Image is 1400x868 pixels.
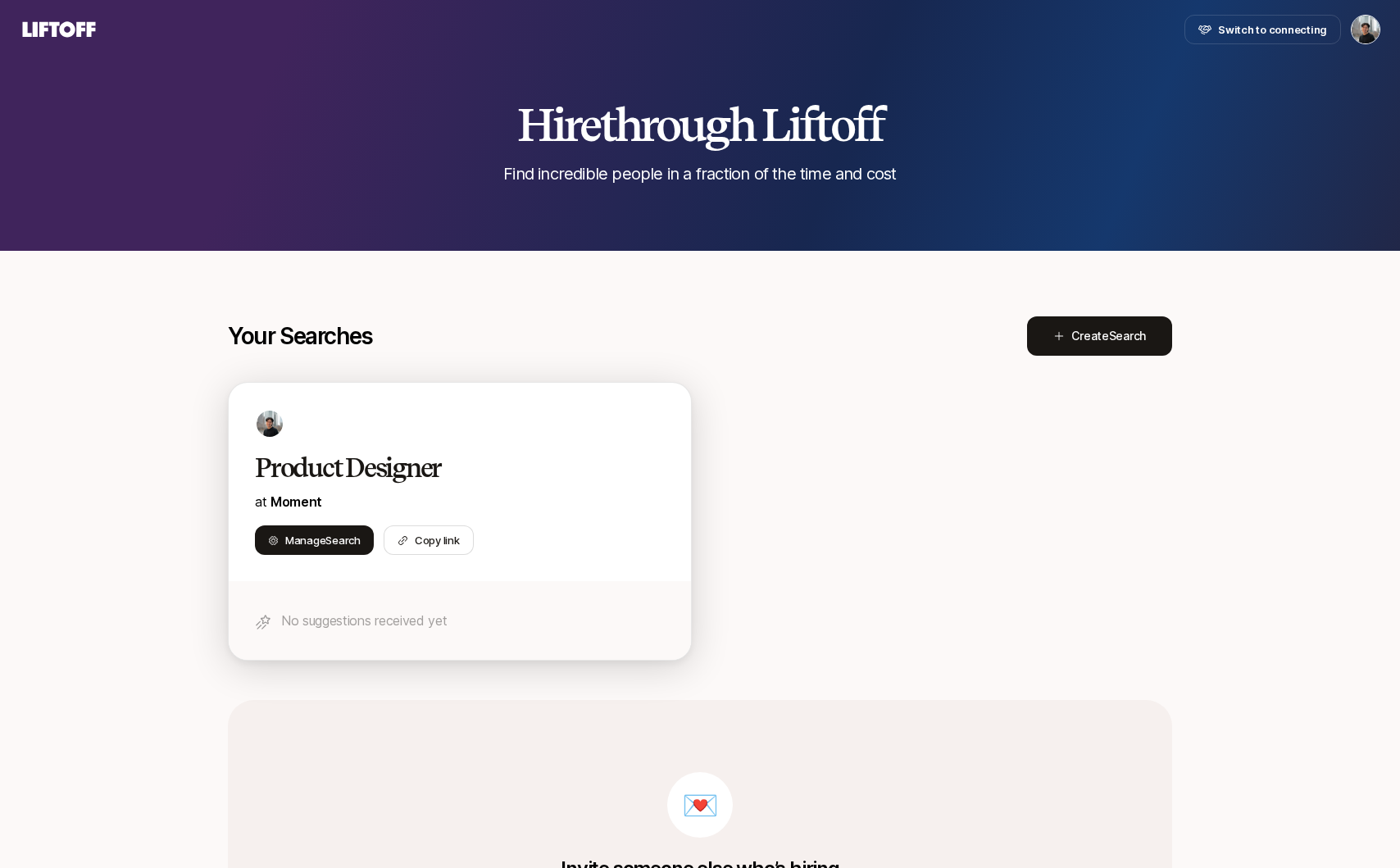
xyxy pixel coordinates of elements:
h2: Hire [517,100,883,149]
img: 48213564_d349_4c7a_bc3f_3e31999807fd.jfif [257,411,283,437]
button: Billy Tseng [1351,15,1380,44]
span: Search [325,534,360,547]
span: through Liftoff [600,97,883,152]
div: 💌 [667,772,733,838]
span: Switch to connecting [1218,21,1327,38]
p: No suggestions received yet [281,610,665,631]
button: Switch to connecting [1184,15,1341,44]
img: star-icon [255,614,271,630]
span: Create [1071,326,1146,346]
p: at [255,491,665,512]
span: Manage [285,532,361,548]
button: Copy link [384,525,474,555]
h2: Product Designer [255,452,630,484]
button: ManageSearch [255,525,374,555]
p: Your Searches [228,323,373,349]
a: Moment [270,493,322,510]
span: Search [1109,329,1146,343]
button: CreateSearch [1027,316,1172,356]
p: Find incredible people in a fraction of the time and cost [503,162,896,185]
img: Billy Tseng [1352,16,1380,43]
